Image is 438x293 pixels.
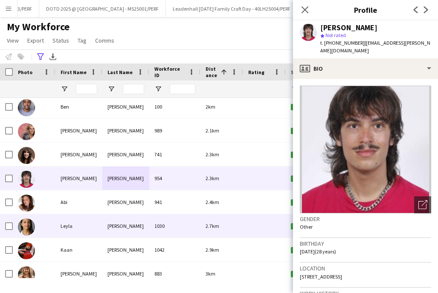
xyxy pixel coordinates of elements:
[300,248,336,255] span: [DATE] (28 years)
[206,223,219,229] span: 2.7km
[206,151,219,158] span: 2.3km
[206,247,219,253] span: 2.9km
[149,119,200,142] div: 989
[102,190,149,214] div: [PERSON_NAME]
[18,123,35,140] img: Becky Lindsay
[24,35,47,46] a: Export
[55,119,102,142] div: [PERSON_NAME]
[291,128,317,134] span: Active
[206,199,219,205] span: 2.4km
[149,262,200,285] div: 883
[107,85,115,93] button: Open Filter Menu
[291,104,317,110] span: Active
[18,171,35,188] img: Marco Capicotto
[291,175,317,182] span: Active
[18,195,35,212] img: Abi Swingler
[293,4,438,15] h3: Profile
[123,84,144,94] input: Last Name Filter Input
[154,66,185,78] span: Workforce ID
[414,196,431,213] div: Open photos pop-in
[48,52,58,62] app-action-btn: Export XLSX
[102,167,149,190] div: [PERSON_NAME]
[102,143,149,166] div: [PERSON_NAME]
[55,143,102,166] div: [PERSON_NAME]
[18,218,35,236] img: Leyla Barakat
[320,24,377,32] div: [PERSON_NAME]
[3,35,22,46] a: View
[149,95,200,118] div: 100
[55,95,102,118] div: Ben
[149,238,200,261] div: 1042
[320,40,365,46] span: t. [PHONE_NUMBER]
[55,190,102,214] div: Abi
[291,247,317,253] span: Active
[300,264,431,272] h3: Location
[291,223,317,230] span: Active
[92,35,118,46] a: Comms
[18,69,32,75] span: Photo
[300,240,431,247] h3: Birthday
[39,0,166,17] button: DOTD 2025 @ [GEOGRAPHIC_DATA] - MS25001/PERF
[149,214,200,238] div: 1030
[300,224,313,230] span: Other
[35,52,46,62] app-action-btn: Advanced filters
[102,214,149,238] div: [PERSON_NAME]
[18,147,35,164] img: Angela Heenan
[52,37,69,44] span: Status
[170,84,195,94] input: Workforce ID Filter Input
[18,266,35,283] img: Danielle Marsh
[206,127,219,134] span: 2.1km
[74,35,90,46] a: Tag
[291,85,299,93] button: Open Filter Menu
[300,215,431,223] h3: Gender
[107,69,133,75] span: Last Name
[102,95,149,118] div: [PERSON_NAME]
[78,37,87,44] span: Tag
[300,86,431,213] img: Crew avatar or photo
[102,238,149,261] div: [PERSON_NAME]
[206,175,219,181] span: 2.3km
[166,0,298,17] button: Leadenhall [DATE] Family Craft Day - 40LH25004/PERF
[55,238,102,261] div: Kaan
[149,167,200,190] div: 954
[291,152,317,158] span: Active
[55,214,102,238] div: Leyla
[27,37,44,44] span: Export
[102,262,149,285] div: [PERSON_NAME]
[149,143,200,166] div: 741
[76,84,97,94] input: First Name Filter Input
[18,99,35,116] img: Ben Wright
[7,37,19,44] span: View
[291,199,317,206] span: Active
[206,270,215,277] span: 3km
[325,32,346,38] span: Not rated
[206,66,218,78] span: Distance
[49,35,73,46] a: Status
[61,69,87,75] span: First Name
[55,167,102,190] div: [PERSON_NAME]
[154,85,162,93] button: Open Filter Menu
[206,103,215,110] span: 2km
[149,190,200,214] div: 941
[300,273,342,280] span: [STREET_ADDRESS]
[7,20,70,33] span: My Workforce
[320,40,430,54] span: | [EMAIL_ADDRESS][PERSON_NAME][DOMAIN_NAME]
[293,58,438,79] div: Bio
[248,69,264,75] span: Rating
[55,262,102,285] div: [PERSON_NAME]
[291,271,317,277] span: Active
[102,119,149,142] div: [PERSON_NAME]
[61,85,68,93] button: Open Filter Menu
[95,37,114,44] span: Comms
[291,69,307,75] span: Status
[18,242,35,259] img: Kaan Sari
